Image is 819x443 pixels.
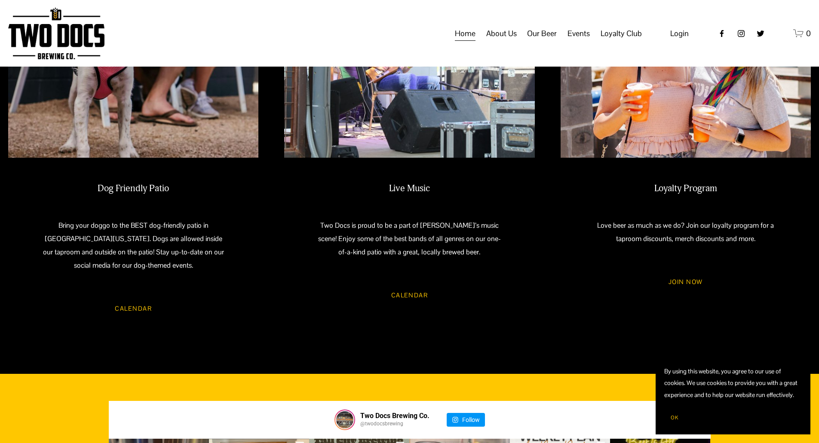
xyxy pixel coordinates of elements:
a: folder dropdown [601,25,642,42]
span: Events [567,26,590,41]
span: Loyalty Club [601,26,642,41]
img: twodocsbrewing [336,411,353,428]
p: Love beer as much as we do? Join our loyalty program for a taproom discounts, merch discounts and... [592,219,779,246]
a: instagram-unauth [737,29,745,38]
span: 0 [806,28,811,38]
a: Home [455,25,475,42]
a: CALENDAR [103,297,164,320]
span: Our Beer [527,26,557,41]
h2: Loyalty Program [592,183,779,195]
img: Two Docs Brewing Co. [8,7,104,59]
span: About Us [486,26,517,41]
button: OK [664,409,685,426]
span: OK [671,414,678,421]
a: JOIN NOW [656,271,715,293]
a: Facebook [718,29,726,38]
div: Follow [462,413,480,427]
a: Two Docs Brewing Co. [360,412,429,420]
a: folder dropdown [567,25,590,42]
a: twitter-unauth [756,29,765,38]
p: Bring your doggo to the BEST dog-friendly patio in [GEOGRAPHIC_DATA][US_STATE]. Dogs are allowed ... [40,219,227,272]
span: Login [670,28,689,38]
a: Follow [447,413,485,427]
p: Two Docs is proud to be a part of [PERSON_NAME]’s music scene! Enjoy some of the best bands of al... [316,219,503,259]
a: 0 items in cart [793,28,811,39]
a: folder dropdown [486,25,517,42]
p: By using this website, you agree to our use of cookies. We use cookies to provide you with a grea... [664,366,802,401]
section: Cookie banner [656,357,810,434]
a: folder dropdown [527,25,557,42]
a: Login [670,26,689,41]
a: @twodocsbrewing [360,420,429,428]
h2: Dog Friendly Patio [40,183,227,195]
h2: Live Music [316,183,503,195]
a: Calendar [379,284,440,307]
